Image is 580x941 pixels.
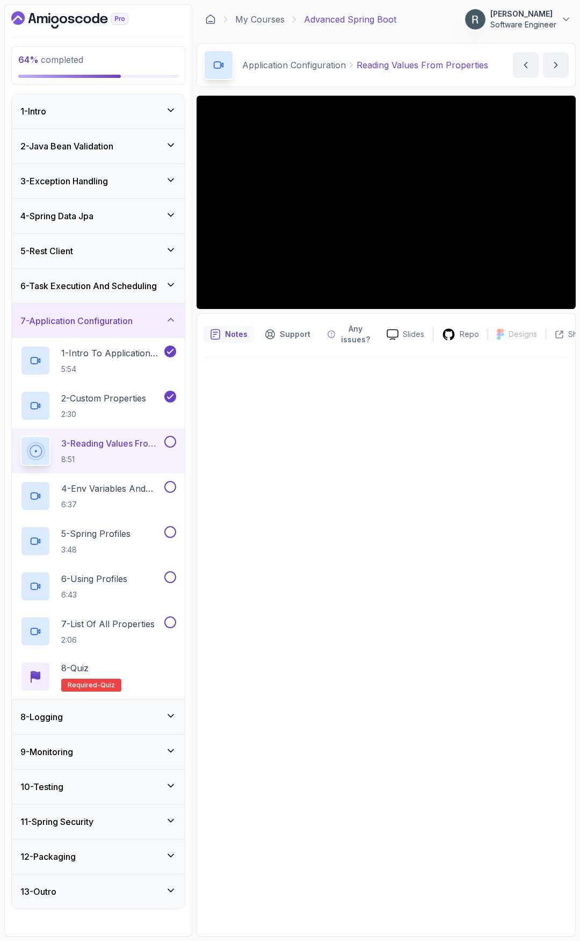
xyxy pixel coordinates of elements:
p: 2:30 [61,409,146,420]
p: Support [280,329,310,340]
p: 6:43 [61,590,127,600]
button: notes button [204,320,254,348]
a: Dashboard [205,14,216,25]
button: 5-Rest Client [12,234,185,268]
p: 1 - Intro To Application Configuration [61,347,162,360]
button: 2-Java Bean Validation [12,129,185,163]
p: 8:51 [61,454,162,465]
p: Slides [403,329,424,340]
p: 3:48 [61,544,130,555]
span: 64 % [18,54,39,65]
button: 8-Logging [12,700,185,734]
p: 6 - Using Profiles [61,572,127,585]
h3: 4 - Spring Data Jpa [20,210,93,222]
h3: 8 - Logging [20,710,63,723]
button: 13-Outro [12,874,185,909]
button: 3-Reading Values From Properties8:51 [20,436,176,466]
p: Advanced Spring Boot [304,13,396,26]
button: 7-Application Configuration [12,304,185,338]
button: user profile image[PERSON_NAME]Software Engineer [465,9,571,30]
h3: 9 - Monitoring [20,745,73,758]
button: 3-Exception Handling [12,164,185,198]
h3: 7 - Application Configuration [20,314,133,327]
span: quiz [100,681,115,689]
p: Repo [460,329,479,340]
p: 4 - Env Variables And Command Line Arguments [61,482,162,495]
h3: 3 - Exception Handling [20,175,108,188]
button: 6-Task Execution And Scheduling [12,269,185,303]
a: Dashboard [11,11,153,28]
iframe: 3 - Reading Values From Properties [197,96,576,309]
p: 2:06 [61,635,155,645]
button: Feedback button [321,320,378,348]
p: 3 - Reading Values From Properties [61,437,162,450]
button: Support button [258,320,317,348]
a: Slides [378,329,433,340]
p: 8 - Quiz [61,662,89,674]
h3: 6 - Task Execution And Scheduling [20,279,157,292]
h3: 10 - Testing [20,780,63,793]
p: Software Engineer [490,19,556,30]
button: 2-Custom Properties2:30 [20,391,176,421]
h3: 1 - Intro [20,105,46,118]
button: 8-QuizRequired-quiz [20,662,176,692]
button: 9-Monitoring [12,735,185,769]
p: Application Configuration [242,59,346,71]
p: 6:37 [61,499,162,510]
iframe: chat widget [513,874,580,925]
button: 1-Intro [12,94,185,128]
h3: 2 - Java Bean Validation [20,140,113,153]
button: 1-Intro To Application Configuration5:54 [20,346,176,376]
a: My Courses [235,13,285,26]
p: Any issues? [339,324,372,345]
span: completed [18,54,83,65]
button: 10-Testing [12,770,185,804]
button: 6-Using Profiles6:43 [20,571,176,601]
a: Repo [433,328,488,341]
button: previous content [513,52,539,78]
p: Designs [509,329,537,340]
img: user profile image [465,9,485,30]
p: 2 - Custom Properties [61,392,146,405]
h3: 11 - Spring Security [20,815,93,828]
h3: 5 - Rest Client [20,245,73,257]
p: 7 - List Of All Properties [61,617,155,630]
h3: 12 - Packaging [20,850,76,863]
span: Required- [68,681,100,689]
button: 4-Env Variables And Command Line Arguments6:37 [20,481,176,511]
p: Notes [225,329,248,340]
h3: 13 - Outro [20,885,56,898]
p: Reading Values From Properties [357,59,488,71]
button: next content [543,52,569,78]
p: 5:54 [61,364,162,375]
p: 5 - Spring Profiles [61,527,130,540]
button: 5-Spring Profiles3:48 [20,526,176,556]
p: [PERSON_NAME] [490,9,556,19]
button: 12-Packaging [12,839,185,874]
button: 7-List Of All Properties2:06 [20,616,176,647]
button: 11-Spring Security [12,804,185,839]
button: 4-Spring Data Jpa [12,199,185,233]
